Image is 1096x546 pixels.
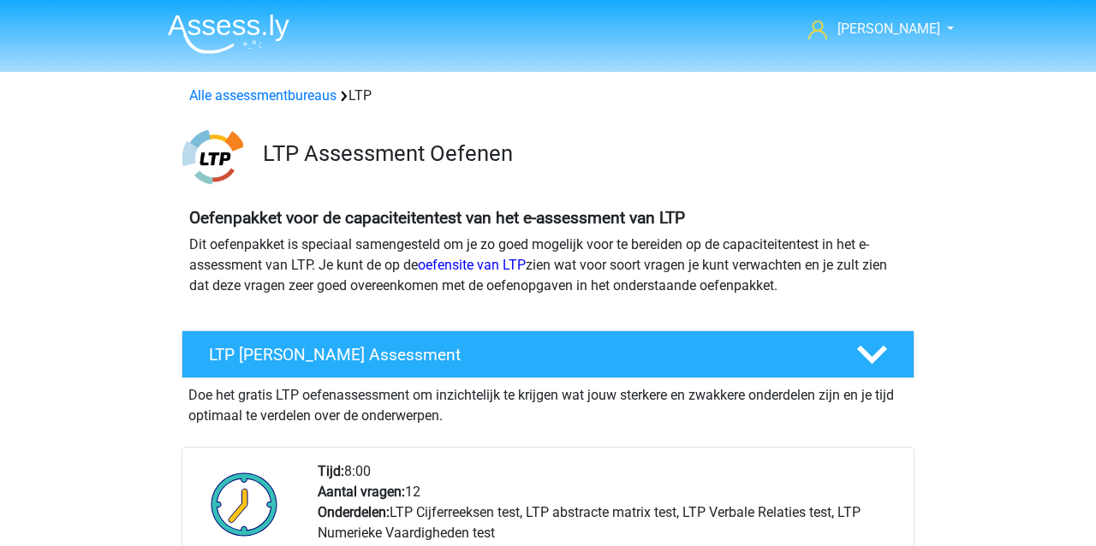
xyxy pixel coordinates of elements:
div: Doe het gratis LTP oefenassessment om inzichtelijk te krijgen wat jouw sterkere en zwakkere onder... [182,378,914,426]
b: Tijd: [318,463,344,479]
a: Alle assessmentbureaus [189,87,337,104]
a: oefensite van LTP [418,257,526,273]
span: [PERSON_NAME] [837,21,940,37]
b: Onderdelen: [318,504,390,520]
a: LTP [PERSON_NAME] Assessment [175,330,921,378]
h4: LTP [PERSON_NAME] Assessment [209,345,829,365]
p: Dit oefenpakket is speciaal samengesteld om je zo goed mogelijk voor te bereiden op de capaciteit... [189,234,907,296]
b: Oefenpakket voor de capaciteitentest van het e-assessment van LTP [189,208,685,228]
a: [PERSON_NAME] [801,19,942,39]
div: LTP [182,86,914,106]
h3: LTP Assessment Oefenen [263,140,901,167]
b: Aantal vragen: [318,484,405,500]
img: ltp.png [182,127,243,187]
img: Assessly [168,14,289,54]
